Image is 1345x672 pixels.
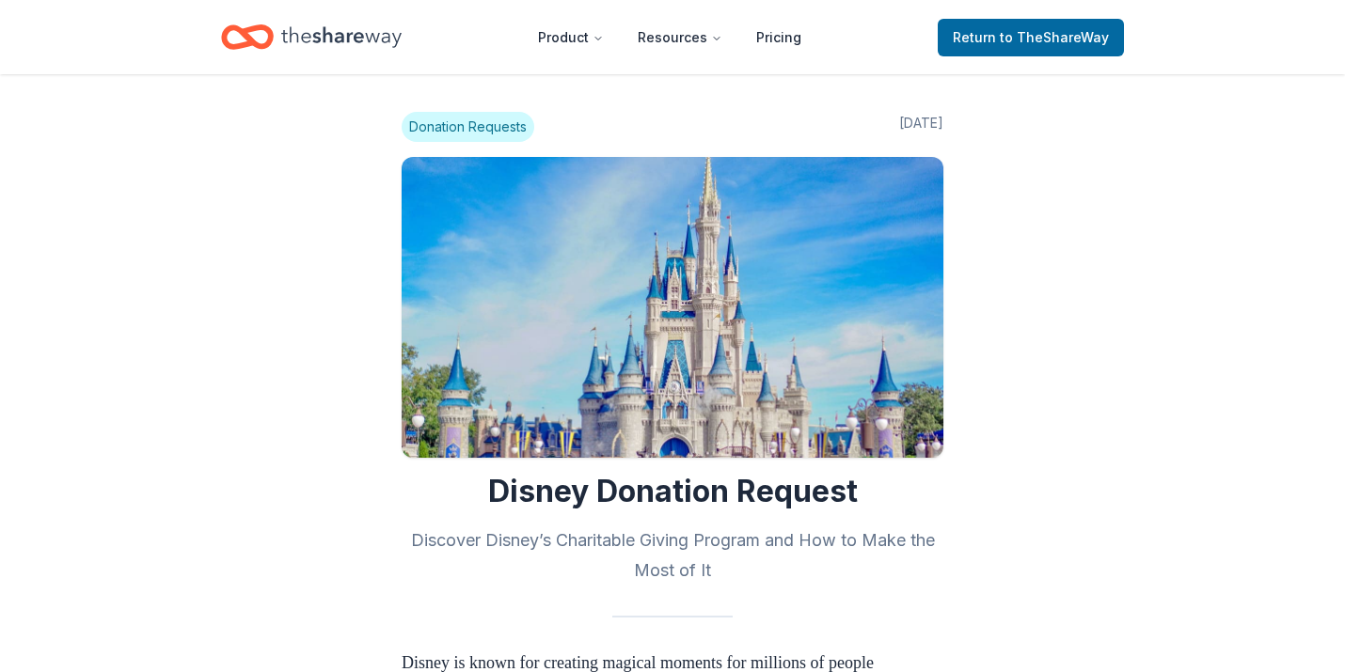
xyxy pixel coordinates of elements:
[938,19,1124,56] a: Returnto TheShareWay
[402,112,534,142] span: Donation Requests
[523,19,619,56] button: Product
[1000,29,1109,45] span: to TheShareWay
[623,19,737,56] button: Resources
[523,15,816,59] nav: Main
[402,473,943,510] h1: Disney Donation Request
[953,26,1109,49] span: Return
[741,19,816,56] a: Pricing
[899,112,943,142] span: [DATE]
[221,15,402,59] a: Home
[402,157,943,458] img: Image for Disney Donation Request
[402,525,943,586] h2: Discover Disney’s Charitable Giving Program and How to Make the Most of It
